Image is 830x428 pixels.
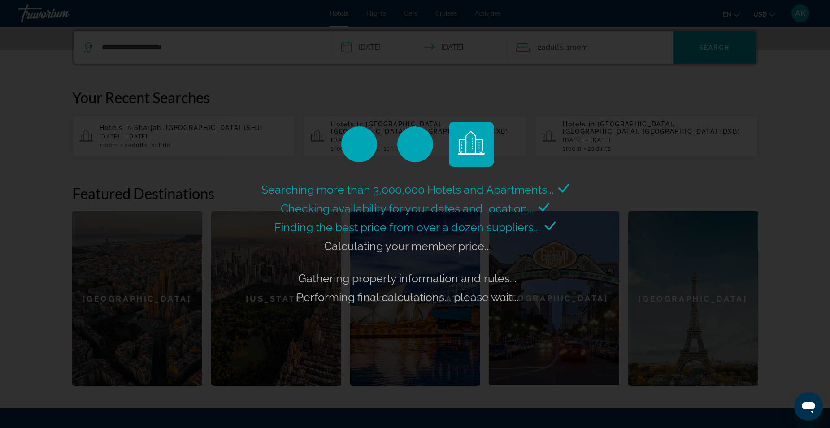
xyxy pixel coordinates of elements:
span: Calculating your member price... [324,239,491,253]
span: Checking availability for your dates and location... [281,202,534,215]
span: Gathering property information and rules... [298,272,517,285]
span: Finding the best price from over a dozen suppliers... [274,220,540,234]
span: Searching more than 3,000,000 Hotels and Apartments... [261,183,554,196]
span: Performing final calculations... please wait... [296,290,519,304]
iframe: Кнопка запуска окна обмена сообщениями [794,392,823,421]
